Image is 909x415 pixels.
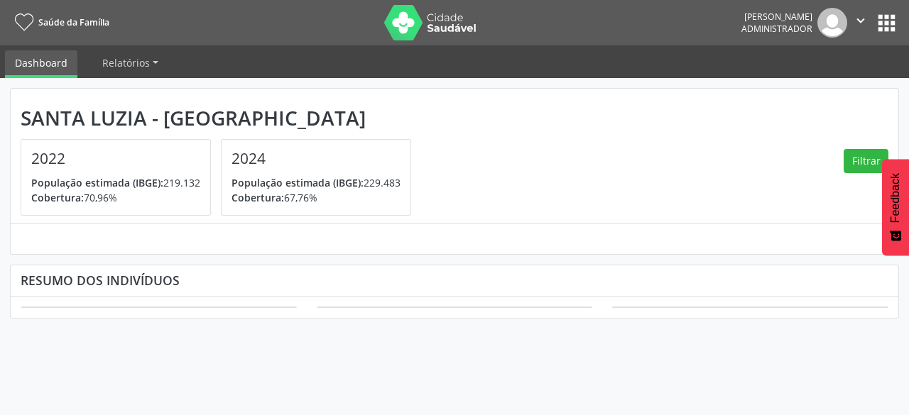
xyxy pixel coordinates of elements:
i:  [853,13,869,28]
a: Saúde da Família [10,11,109,34]
span: Cobertura: [31,191,84,204]
span: Cobertura: [232,191,284,204]
h4: 2022 [31,150,200,167]
p: 229.483 [232,175,401,190]
p: 67,76% [232,190,401,205]
img: img [817,8,847,38]
span: Relatórios [102,56,150,70]
button: Filtrar [844,149,888,173]
button: Feedback - Mostrar pesquisa [882,159,909,255]
p: 219.132 [31,175,200,190]
button:  [847,8,874,38]
span: Feedback [889,173,902,223]
h4: 2024 [232,150,401,167]
span: População estimada (IBGE): [31,176,163,189]
span: População estimada (IBGE): [232,176,364,189]
div: [PERSON_NAME] [741,11,812,23]
a: Dashboard [5,50,77,78]
p: 70,96% [31,190,200,205]
div: Santa Luzia - [GEOGRAPHIC_DATA] [21,106,421,130]
a: Relatórios [92,50,168,75]
span: Saúde da Família [38,16,109,28]
span: Administrador [741,23,812,35]
button: apps [874,11,899,35]
div: Resumo dos indivíduos [21,272,888,288]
